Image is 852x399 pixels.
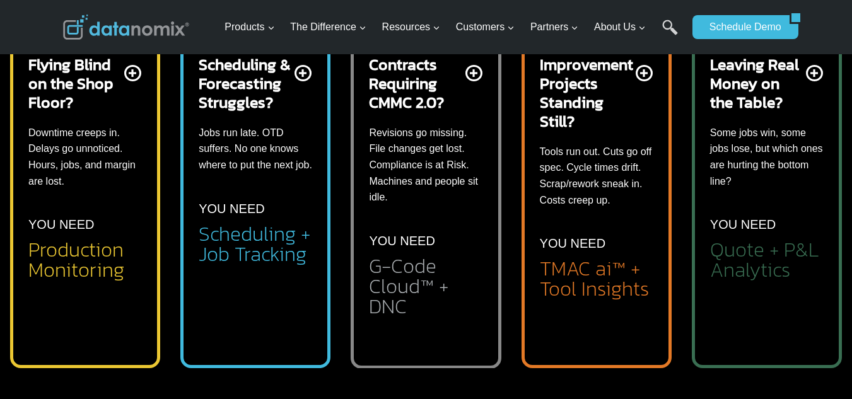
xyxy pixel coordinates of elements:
[199,224,312,264] h2: Scheduling + Job Tracking
[369,125,482,205] p: Revisions go missing. File changes get lost. Compliance is at Risk. Machines and people sit idle.
[284,1,324,12] span: Last Name
[284,156,332,167] span: State/Region
[199,199,264,219] p: YOU NEED
[594,19,646,35] span: About Us
[540,258,653,299] h2: TMAC ai™ + Tool Insights
[710,125,824,189] p: Some jobs win, some jobs lose, but which ones are hurting the bottom line?
[28,55,122,112] h2: Flying Blind on the Shop Floor?
[382,19,440,35] span: Resources
[710,240,824,280] h2: Quote + P&L Analytics
[540,55,633,130] h2: Improvement Projects Standing Still?
[530,19,578,35] span: Partners
[540,144,653,208] p: Tools run out. Cuts go off spec. Cycle times drift. Scrap/rework sneak in. Costs creep up.
[284,52,341,64] span: Phone number
[219,7,686,48] nav: Primary Navigation
[662,20,678,48] a: Search
[369,55,462,112] h2: Contracts Requiring CMMC 2.0?
[540,233,605,253] p: YOU NEED
[369,256,482,316] h2: G-Code Cloud™ + DNC
[63,14,189,40] img: Datanomix
[290,19,366,35] span: The Difference
[172,281,213,290] a: Privacy Policy
[141,281,160,290] a: Terms
[710,214,776,234] p: YOU NEED
[692,15,790,39] a: Schedule Demo
[456,19,515,35] span: Customers
[199,125,312,173] p: Jobs run late. OTD suffers. No one knows where to put the next job.
[199,55,292,112] h2: Scheduling & Forecasting Struggles?
[225,19,274,35] span: Products
[710,55,803,112] h2: Leaving Real Money on the Table?
[369,231,435,251] p: YOU NEED
[6,176,209,393] iframe: Popup CTA
[28,125,142,189] p: Downtime creeps in. Delays go unnoticed. Hours, jobs, and margin are lost.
